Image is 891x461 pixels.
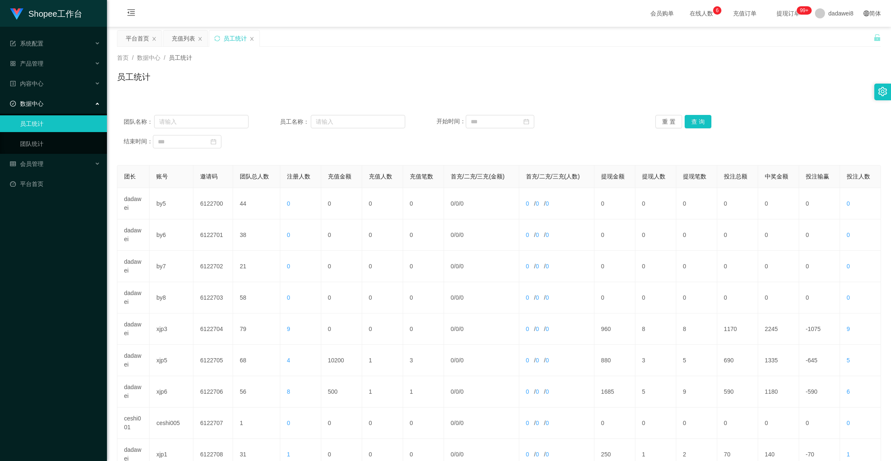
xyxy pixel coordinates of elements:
span: 0 [546,388,549,395]
span: 提现订单 [772,10,804,16]
span: 8 [287,388,290,395]
span: 0 [460,200,464,207]
span: 0 [526,420,529,426]
span: 0 [546,232,549,238]
td: 590 [717,376,758,408]
span: 0 [455,357,459,364]
td: 21 [233,251,280,282]
i: 图标: profile [10,81,16,87]
td: 0 [321,219,362,251]
td: 0 [799,408,840,439]
td: 6122702 [193,251,233,282]
td: 0 [799,188,840,219]
span: 0 [847,294,850,301]
button: 重 置 [655,115,682,128]
p: 6 [716,6,719,15]
td: 10200 [321,345,362,376]
td: 0 [635,282,676,313]
span: 0 [460,263,464,270]
span: 0 [455,263,459,270]
td: 44 [233,188,280,219]
span: 系统配置 [10,40,43,47]
td: / / [519,251,594,282]
td: 0 [321,313,362,345]
td: 0 [594,408,635,439]
i: 图标: calendar [523,119,529,125]
span: 0 [526,451,529,458]
td: dadawei [117,313,150,345]
td: 6122705 [193,345,233,376]
td: 0 [362,251,403,282]
span: 1 [287,451,290,458]
span: 0 [460,357,464,364]
td: 2245 [758,313,799,345]
td: 3 [635,345,676,376]
sup: 187 [797,6,812,15]
td: 0 [799,282,840,313]
td: 1 [403,376,444,408]
td: / / [444,282,519,313]
td: 0 [758,408,799,439]
span: 0 [455,420,459,426]
span: 0 [287,232,290,238]
td: 6122703 [193,282,233,313]
a: 团队统计 [20,135,100,152]
span: 会员管理 [10,160,43,167]
span: 提现金额 [601,173,624,180]
td: / / [444,345,519,376]
td: 5 [635,376,676,408]
td: 500 [321,376,362,408]
td: xjp6 [150,376,193,408]
td: / / [519,408,594,439]
td: dadawei [117,282,150,313]
span: 团队总人数 [240,173,269,180]
span: 0 [460,294,464,301]
span: 0 [451,388,454,395]
span: 团队名称： [124,117,154,126]
td: 6122700 [193,188,233,219]
td: 0 [403,408,444,439]
td: by6 [150,219,193,251]
span: 0 [287,420,290,426]
td: 0 [594,282,635,313]
td: 1170 [717,313,758,345]
i: 图标: close [152,36,157,41]
td: 0 [362,282,403,313]
td: 3 [403,345,444,376]
span: 账号 [156,173,168,180]
td: 0 [635,408,676,439]
td: 0 [676,219,717,251]
td: 0 [758,219,799,251]
h1: 员工统计 [117,71,150,83]
td: 0 [717,282,758,313]
td: / / [519,188,594,219]
span: 0 [847,232,850,238]
span: / [132,54,134,61]
td: / / [444,408,519,439]
td: 0 [676,408,717,439]
span: 0 [536,263,539,270]
span: 0 [536,357,539,364]
i: 图标: close [249,36,254,41]
button: 查 询 [685,115,711,128]
td: / / [519,219,594,251]
span: 4 [287,357,290,364]
td: 8 [676,313,717,345]
td: / / [519,313,594,345]
td: 0 [676,251,717,282]
i: 图标: sync [214,36,220,41]
td: dadawei [117,345,150,376]
i: 图标: close [198,36,203,41]
span: 0 [451,263,454,270]
span: 0 [536,451,539,458]
td: 0 [321,408,362,439]
span: 0 [526,326,529,332]
span: 0 [455,388,459,395]
h1: Shopee工作台 [28,0,82,27]
span: 结束时间： [124,138,153,145]
span: 0 [546,451,549,458]
td: xjp5 [150,345,193,376]
span: 0 [546,294,549,301]
span: 0 [526,200,529,207]
td: 0 [403,282,444,313]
